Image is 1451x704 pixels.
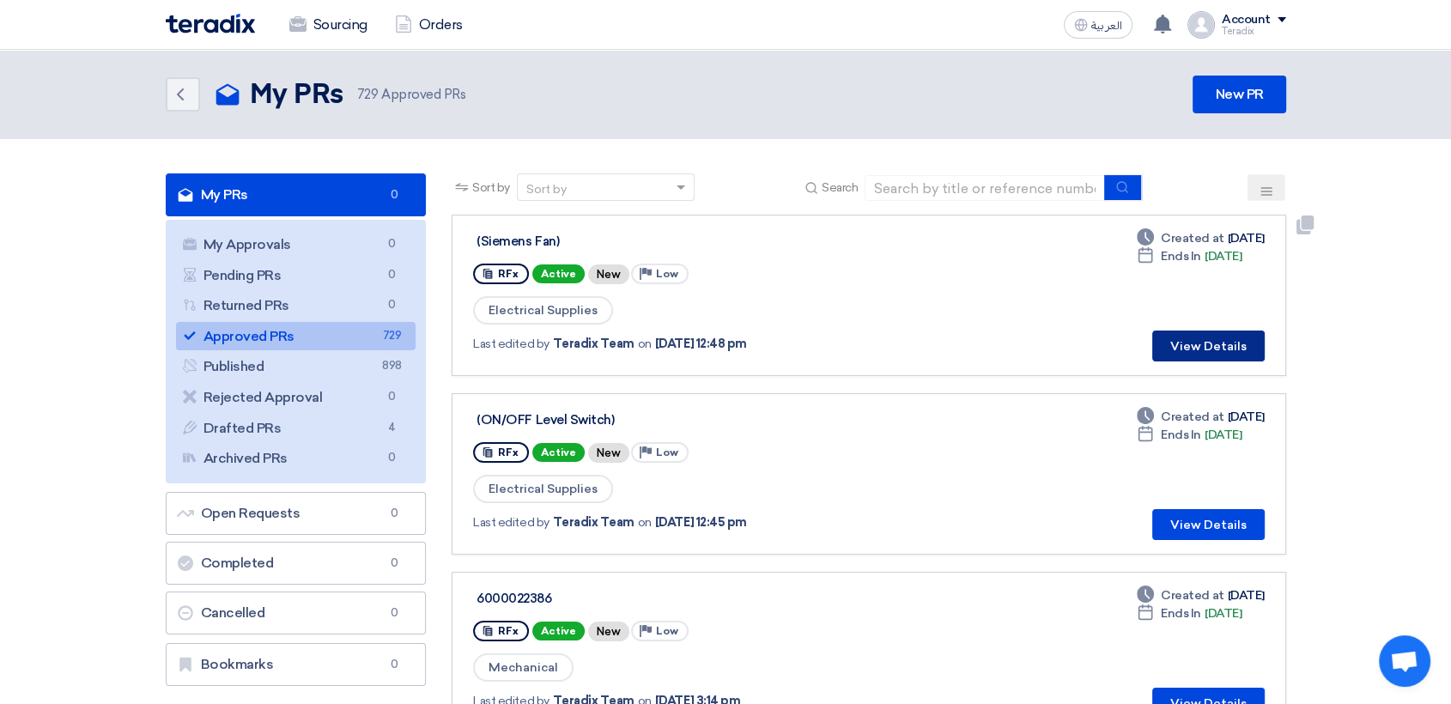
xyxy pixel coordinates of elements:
a: Archived PRs [176,444,416,473]
span: Last edited by [473,335,549,353]
span: Active [532,443,585,462]
span: العربية [1091,20,1122,32]
span: 0 [381,388,402,406]
div: (Siemens Fan) [477,234,906,249]
span: Mechanical [473,653,574,682]
span: Created at [1161,408,1223,426]
span: Teradix Team [553,335,634,353]
a: My PRs0 [166,173,427,216]
span: Last edited by [473,513,549,531]
a: Sourcing [276,6,381,44]
a: Orders [381,6,477,44]
span: 0 [381,235,402,253]
div: [DATE] [1137,426,1242,444]
span: Active [532,622,585,640]
a: Returned PRs [176,291,416,320]
a: Open Requests0 [166,492,427,535]
a: Completed0 [166,542,427,585]
a: Published [176,352,416,381]
div: New [588,264,629,284]
div: [DATE] [1137,586,1264,604]
div: [DATE] [1137,604,1242,622]
div: Sort by [526,180,567,198]
button: العربية [1064,11,1132,39]
span: Approved PRs [357,85,466,105]
input: Search by title or reference number [865,175,1105,201]
span: Created at [1161,586,1223,604]
a: Pending PRs [176,261,416,290]
span: 0 [384,186,404,203]
div: Teradix [1222,27,1286,36]
span: Low [656,625,678,637]
span: on [638,513,652,531]
span: 0 [381,449,402,467]
a: New PR [1193,76,1285,113]
button: View Details [1152,331,1265,361]
span: 729 [357,87,379,102]
span: Active [532,264,585,283]
a: Drafted PRs [176,414,416,443]
a: Rejected Approval [176,383,416,412]
span: Electrical Supplies [473,296,613,325]
span: [DATE] 12:48 pm [655,335,747,353]
div: [DATE] [1137,247,1242,265]
span: 0 [384,505,404,522]
span: Teradix Team [553,513,634,531]
span: 0 [384,656,404,673]
span: RFx [498,446,519,458]
div: 6000022386 [477,591,906,606]
img: profile_test.png [1187,11,1215,39]
span: Search [822,179,858,197]
span: [DATE] 12:45 pm [655,513,747,531]
span: 0 [381,266,402,284]
div: Open chat [1379,635,1430,687]
span: Ends In [1161,604,1201,622]
span: Low [656,268,678,280]
a: Bookmarks0 [166,643,427,686]
div: New [588,622,629,641]
span: Ends In [1161,247,1201,265]
span: Low [656,446,678,458]
span: Created at [1161,229,1223,247]
span: 4 [381,419,402,437]
h2: My PRs [250,78,343,112]
span: Sort by [472,179,510,197]
a: Approved PRs [176,322,416,351]
div: [DATE] [1137,229,1264,247]
span: 0 [384,555,404,572]
span: 0 [381,296,402,314]
span: 0 [384,604,404,622]
a: My Approvals [176,230,416,259]
span: RFx [498,625,519,637]
span: 898 [381,357,402,375]
img: Teradix logo [166,14,255,33]
span: Electrical Supplies [473,475,613,503]
span: on [638,335,652,353]
a: Cancelled0 [166,592,427,634]
div: [DATE] [1137,408,1264,426]
div: New [588,443,629,463]
div: Account [1222,13,1271,27]
span: 729 [381,327,402,345]
span: RFx [498,268,519,280]
button: View Details [1152,509,1265,540]
div: (ON/OFF Level Switch) [477,412,906,428]
span: Ends In [1161,426,1201,444]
